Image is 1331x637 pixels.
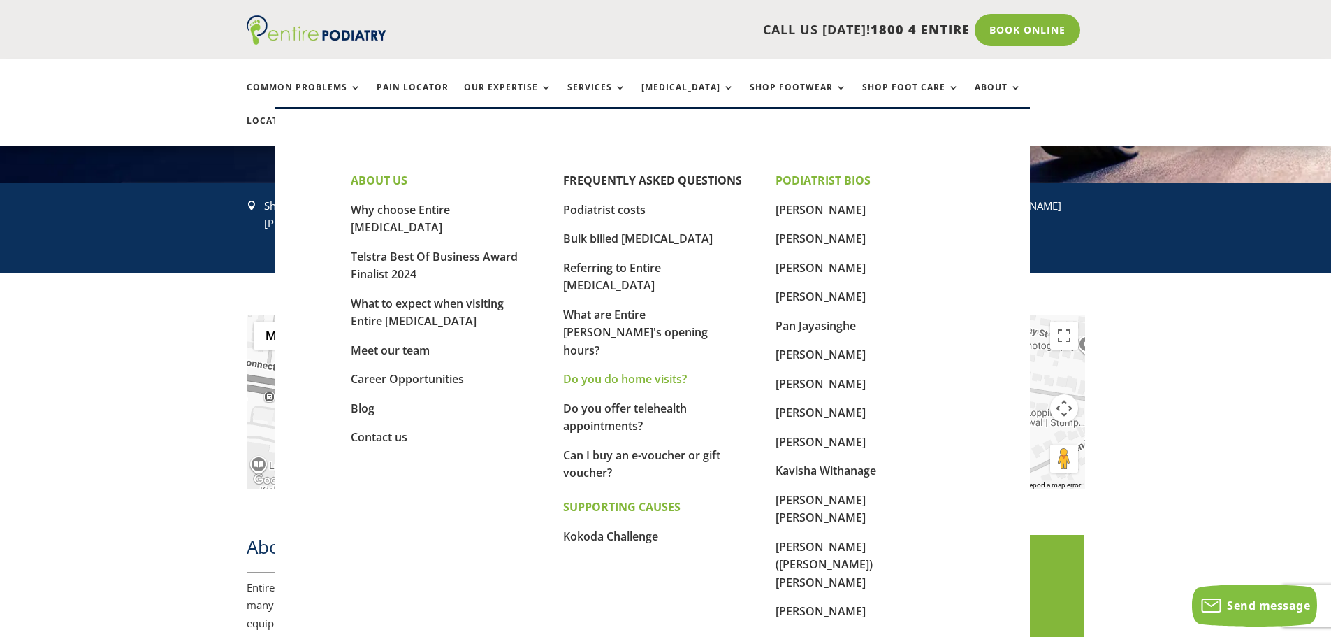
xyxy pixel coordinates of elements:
strong: ABOUT US [351,173,407,188]
a: Open this area in Google Maps (opens a new window) [250,471,296,489]
a: Locations [247,116,317,146]
p: CALL US [DATE]! [440,21,970,39]
a: [PERSON_NAME] ([PERSON_NAME]) [PERSON_NAME] [776,539,873,590]
img: logo (1) [247,15,386,45]
a: [PERSON_NAME] [776,603,866,619]
strong: PODIATRIST BIOS [776,173,871,188]
a: [PERSON_NAME] [776,376,866,392]
a: [PERSON_NAME] [776,434,866,450]
a: Telstra Best Of Business Award Finalist 2024 [351,249,518,282]
a: Pan Jayasinghe [776,318,856,334]
a: Blog [351,401,374,416]
a: Do you do home visits? [563,371,687,387]
a: Common Problems [247,83,361,113]
a: [PERSON_NAME] [PERSON_NAME] [776,492,866,526]
a: [PERSON_NAME] [776,260,866,275]
a: Bulk billed [MEDICAL_DATA] [563,231,713,246]
h2: About Entire [MEDICAL_DATA] [PERSON_NAME] [247,534,797,566]
button: Drag Pegman onto the map to open Street View [1050,445,1078,473]
button: Show street map [254,322,303,350]
a: Kokoda Challenge [563,529,658,544]
a: [PERSON_NAME] [776,289,866,304]
a: Meet our team [351,343,430,358]
a: Report a map error [1025,481,1081,489]
strong: SUPPORTING CAUSES [563,499,681,515]
a: Services [567,83,626,113]
a: Can I buy an e-voucher or gift voucher? [563,448,720,481]
a: [PERSON_NAME] [776,202,866,217]
span: Send message [1227,598,1310,613]
a: Career Opportunities [351,371,464,387]
button: Toggle fullscreen view [1050,322,1078,350]
a: Pain Locator [377,83,449,113]
button: Send message [1192,585,1317,627]
button: Map camera controls [1050,394,1078,422]
a: Our Expertise [464,83,552,113]
a: Do you offer telehealth appointments? [563,401,687,434]
a: [PERSON_NAME] [776,231,866,246]
a: What are Entire [PERSON_NAME]'s opening hours? [563,307,708,358]
a: About [975,83,1021,113]
a: Shop Foot Care [862,83,959,113]
a: Entire Podiatry [247,34,386,48]
span: 1800 4 ENTIRE [871,21,970,38]
a: What to expect when visiting Entire [MEDICAL_DATA] [351,296,504,329]
a: [PERSON_NAME] [776,405,866,420]
a: Book Online [975,14,1080,46]
a: Why choose Entire [MEDICAL_DATA] [351,202,450,236]
a: Podiatrist costs [563,202,646,217]
a: Shop Footwear [750,83,847,113]
p: Shop [STREET_ADDRESS][PERSON_NAME] [264,197,444,233]
a: Referring to Entire [MEDICAL_DATA] [563,260,661,294]
a: [MEDICAL_DATA] [641,83,734,113]
p: Entire [MEDICAL_DATA] have been providing [MEDICAL_DATA] services to the [PERSON_NAME] community ... [247,579,797,633]
a: FREQUENTLY ASKED QUESTIONS [563,173,742,188]
a: Contact us [351,429,407,445]
a: Kavisha Withanage [776,463,876,478]
span:  [247,201,256,210]
img: Google [250,471,296,489]
a: [PERSON_NAME] [776,347,866,362]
